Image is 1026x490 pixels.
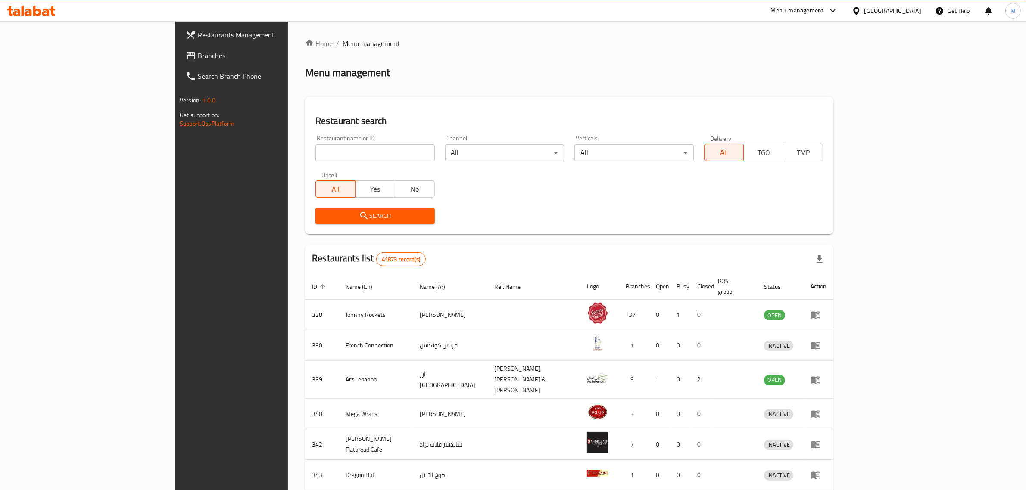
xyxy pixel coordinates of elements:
[305,66,390,80] h2: Menu management
[670,429,690,460] td: 0
[690,273,711,300] th: Closed
[718,276,747,297] span: POS group
[315,115,823,127] h2: Restaurant search
[804,273,833,300] th: Action
[377,255,425,264] span: 41873 record(s)
[399,183,431,195] span: No
[811,409,826,419] div: Menu
[180,109,219,121] span: Get support on:
[315,208,434,224] button: Search
[764,409,793,419] div: INACTIVE
[420,282,456,292] span: Name (Ar)
[339,399,413,429] td: Mega Wraps
[747,146,780,159] span: TGO
[305,38,833,49] nav: breadcrumb
[413,399,488,429] td: [PERSON_NAME]
[649,273,670,300] th: Open
[413,361,488,399] td: أرز [GEOGRAPHIC_DATA]
[495,282,532,292] span: Ref. Name
[346,282,384,292] span: Name (En)
[339,300,413,330] td: Johnny Rockets
[649,330,670,361] td: 0
[764,409,793,419] span: INACTIVE
[764,375,785,385] div: OPEN
[670,330,690,361] td: 0
[690,300,711,330] td: 0
[811,340,826,350] div: Menu
[690,361,711,399] td: 2
[864,6,921,16] div: [GEOGRAPHIC_DATA]
[321,172,337,178] label: Upsell
[322,211,427,221] span: Search
[649,300,670,330] td: 0
[649,361,670,399] td: 1
[587,401,608,423] img: Mega Wraps
[587,302,608,324] img: Johnny Rockets
[619,361,649,399] td: 9
[587,333,608,354] img: French Connection
[376,252,426,266] div: Total records count
[488,361,580,399] td: [PERSON_NAME],[PERSON_NAME] & [PERSON_NAME]
[764,310,785,320] span: OPEN
[690,330,711,361] td: 0
[180,95,201,106] span: Version:
[198,30,340,40] span: Restaurants Management
[180,118,234,129] a: Support.OpsPlatform
[395,180,435,198] button: No
[619,330,649,361] td: 1
[764,440,793,450] span: INACTIVE
[315,180,356,198] button: All
[198,71,340,81] span: Search Branch Phone
[413,300,488,330] td: [PERSON_NAME]
[704,144,744,161] button: All
[312,252,426,266] h2: Restaurants list
[179,25,347,45] a: Restaurants Management
[670,273,690,300] th: Busy
[312,282,328,292] span: ID
[202,95,215,106] span: 1.0.0
[343,38,400,49] span: Menu management
[339,330,413,361] td: French Connection
[339,361,413,399] td: Arz Lebanon
[580,273,619,300] th: Logo
[587,432,608,453] img: Sandella's Flatbread Cafe
[179,66,347,87] a: Search Branch Phone
[670,300,690,330] td: 1
[764,341,793,351] span: INACTIVE
[764,470,793,481] div: INACTIVE
[764,282,792,292] span: Status
[743,144,783,161] button: TGO
[764,375,785,385] span: OPEN
[771,6,824,16] div: Menu-management
[339,429,413,460] td: [PERSON_NAME] Flatbread Cafe
[359,183,392,195] span: Yes
[811,439,826,450] div: Menu
[710,135,732,141] label: Delivery
[413,330,488,361] td: فرنش كونكشن
[649,399,670,429] td: 0
[670,361,690,399] td: 0
[811,470,826,480] div: Menu
[619,273,649,300] th: Branches
[574,144,693,161] div: All
[355,180,395,198] button: Yes
[809,249,830,270] div: Export file
[787,146,820,159] span: TMP
[783,144,823,161] button: TMP
[690,429,711,460] td: 0
[764,310,785,320] div: OPEN
[315,144,434,161] input: Search for restaurant name or ID..
[179,45,347,66] a: Branches
[619,300,649,330] td: 37
[690,399,711,429] td: 0
[811,310,826,320] div: Menu
[413,429,488,460] td: سانديلاز فلات براد
[619,429,649,460] td: 7
[764,470,793,480] span: INACTIVE
[319,183,352,195] span: All
[619,399,649,429] td: 3
[708,146,741,159] span: All
[670,399,690,429] td: 0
